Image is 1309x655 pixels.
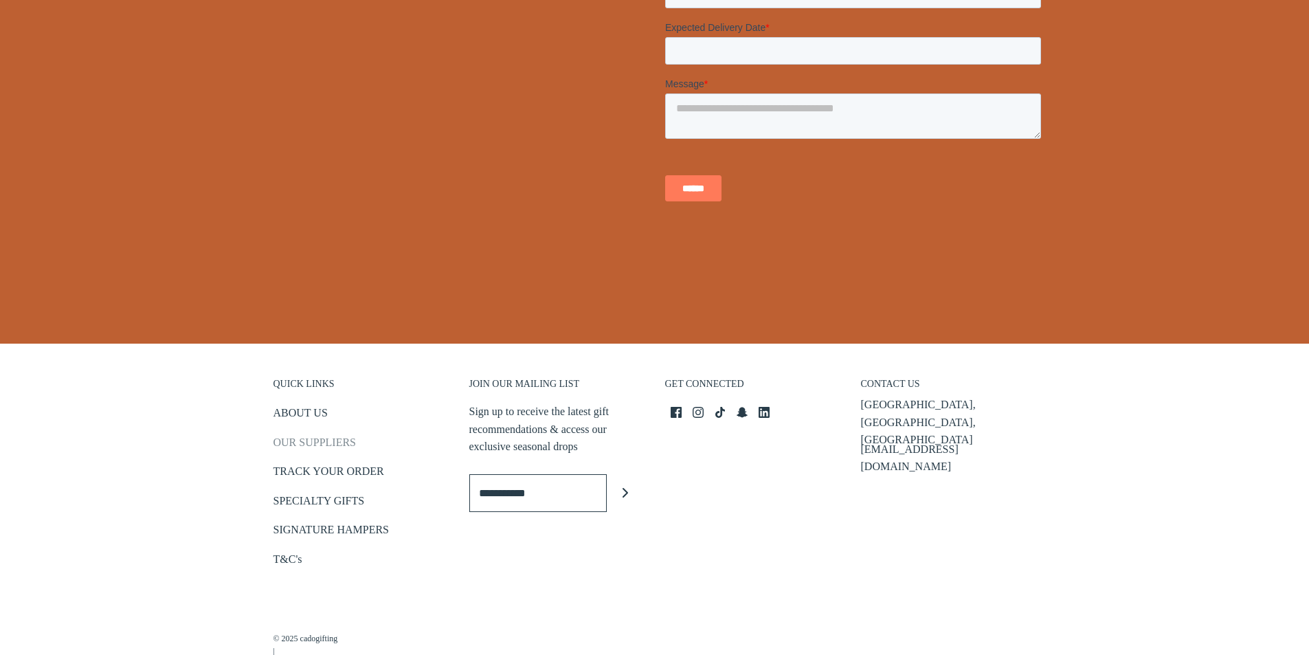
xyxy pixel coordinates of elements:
[273,521,389,544] a: SIGNATURE HAMPERS
[469,403,645,456] p: Sign up to receive the latest gift recommendations & access our exclusive seasonal drops
[607,474,645,512] button: Join
[273,434,356,456] a: OUR SUPPLIERS
[861,441,1036,476] p: [EMAIL_ADDRESS][DOMAIN_NAME]
[861,378,1036,397] h3: CONTACT US
[273,492,365,515] a: SPECIALTY GIFTS
[273,378,449,397] h3: QUICK LINKS
[273,463,384,485] a: TRACK YOUR ORDER
[469,474,607,512] input: Enter email
[861,396,1036,449] p: [GEOGRAPHIC_DATA], [GEOGRAPHIC_DATA], [GEOGRAPHIC_DATA]
[665,378,840,397] h3: GET CONNECTED
[273,551,302,573] a: T&C's
[469,378,645,397] h3: JOIN OUR MAILING LIST
[273,632,341,645] a: © 2025 cadogifting
[273,404,328,427] a: ABOUT US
